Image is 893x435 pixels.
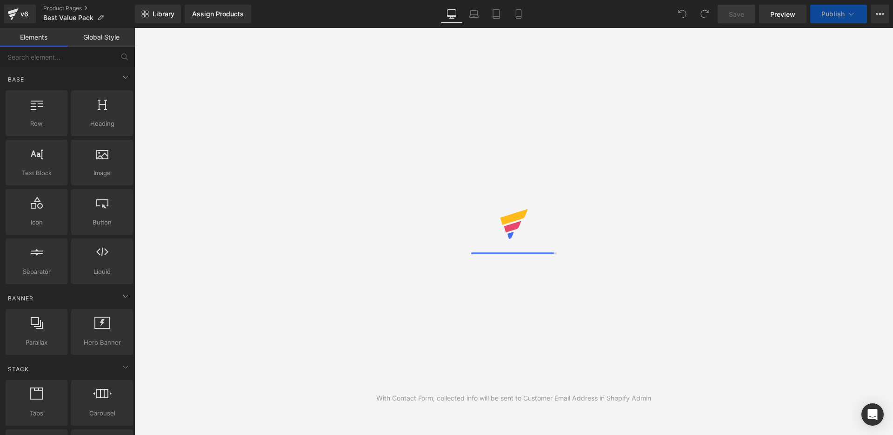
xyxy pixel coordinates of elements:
span: Library [153,10,174,18]
div: v6 [19,8,30,20]
span: Tabs [8,408,65,418]
button: Undo [673,5,692,23]
div: Assign Products [192,10,244,18]
span: Text Block [8,168,65,178]
span: Image [74,168,130,178]
span: Publish [821,10,845,18]
a: Preview [759,5,806,23]
a: New Library [135,5,181,23]
span: Heading [74,119,130,129]
span: Separator [8,267,65,277]
div: Open Intercom Messenger [861,403,884,426]
span: Hero Banner [74,338,130,347]
span: Liquid [74,267,130,277]
a: Desktop [440,5,463,23]
span: Save [729,9,744,19]
a: Laptop [463,5,485,23]
a: Product Pages [43,5,135,12]
span: Carousel [74,408,130,418]
span: Base [7,75,25,84]
span: Stack [7,365,30,374]
button: Redo [695,5,714,23]
span: Best Value Pack [43,14,93,21]
span: Parallax [8,338,65,347]
a: Tablet [485,5,507,23]
span: Preview [770,9,795,19]
button: Publish [810,5,867,23]
span: Button [74,217,130,227]
a: v6 [4,5,36,23]
div: With Contact Form, collected info will be sent to Customer Email Address in Shopify Admin [376,393,651,403]
button: More [871,5,889,23]
span: Banner [7,294,34,303]
a: Mobile [507,5,530,23]
a: Global Style [67,28,135,47]
span: Row [8,119,65,129]
span: Icon [8,217,65,227]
